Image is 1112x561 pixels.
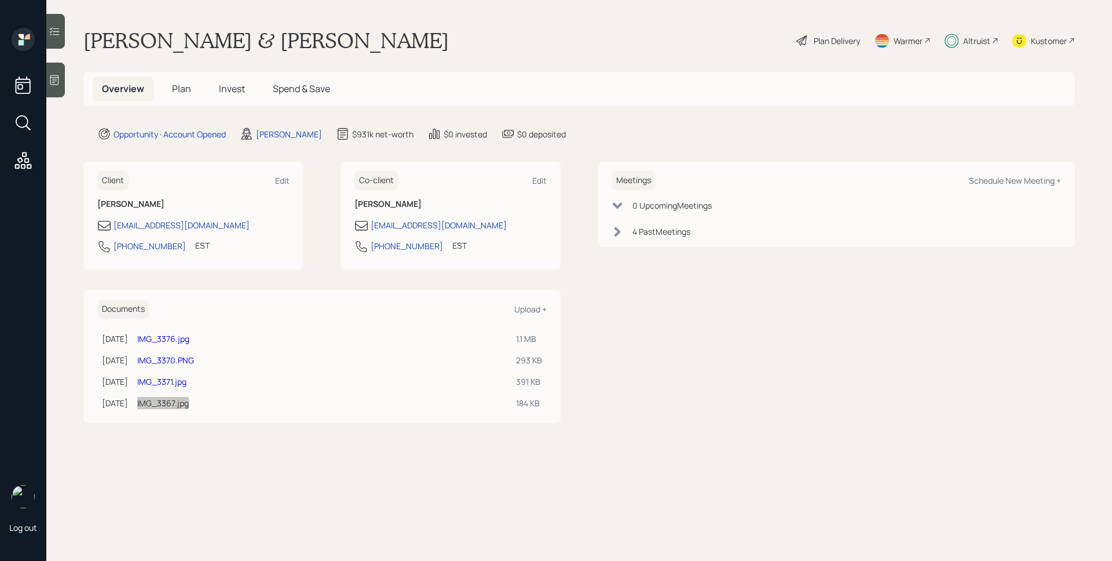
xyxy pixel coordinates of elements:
div: [DATE] [102,333,128,345]
div: Schedule New Meeting + [969,175,1061,186]
div: Warmer [894,35,923,47]
div: [PHONE_NUMBER] [114,240,186,252]
span: Spend & Save [273,82,330,95]
div: 184 KB [516,397,542,409]
h6: Documents [97,300,149,319]
div: EST [195,239,210,252]
img: james-distasi-headshot.png [12,485,35,508]
div: [DATE] [102,354,128,366]
h6: Meetings [612,171,656,190]
h6: [PERSON_NAME] [354,199,547,209]
a: IMG_3367.jpg [137,398,189,409]
span: Invest [219,82,245,95]
a: IMG_3376.jpg [137,333,189,344]
h6: Client [97,171,129,190]
div: Edit [532,175,547,186]
div: Edit [275,175,290,186]
div: 293 KB [516,354,542,366]
div: 0 Upcoming Meeting s [632,199,712,212]
div: Plan Delivery [814,35,860,47]
h1: [PERSON_NAME] & [PERSON_NAME] [83,28,449,53]
div: 391 KB [516,376,542,388]
div: [EMAIL_ADDRESS][DOMAIN_NAME] [114,219,250,231]
h6: Co-client [354,171,398,190]
div: Log out [9,522,37,533]
div: [DATE] [102,376,128,388]
div: EST [452,239,467,252]
div: $931k net-worth [352,128,414,140]
div: $0 invested [444,128,487,140]
h6: [PERSON_NAME] [97,199,290,209]
div: 1.1 MB [516,333,542,345]
div: Altruist [963,35,990,47]
div: $0 deposited [517,128,566,140]
div: Opportunity · Account Opened [114,128,226,140]
span: Overview [102,82,144,95]
span: Plan [172,82,191,95]
div: [PHONE_NUMBER] [371,240,443,252]
a: IMG_3370.PNG [137,355,194,366]
a: IMG_3371.jpg [137,376,186,387]
div: [EMAIL_ADDRESS][DOMAIN_NAME] [371,219,507,231]
div: Upload + [514,304,547,315]
div: Kustomer [1031,35,1067,47]
div: [PERSON_NAME] [256,128,322,140]
div: [DATE] [102,397,128,409]
div: 4 Past Meeting s [632,225,690,238]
